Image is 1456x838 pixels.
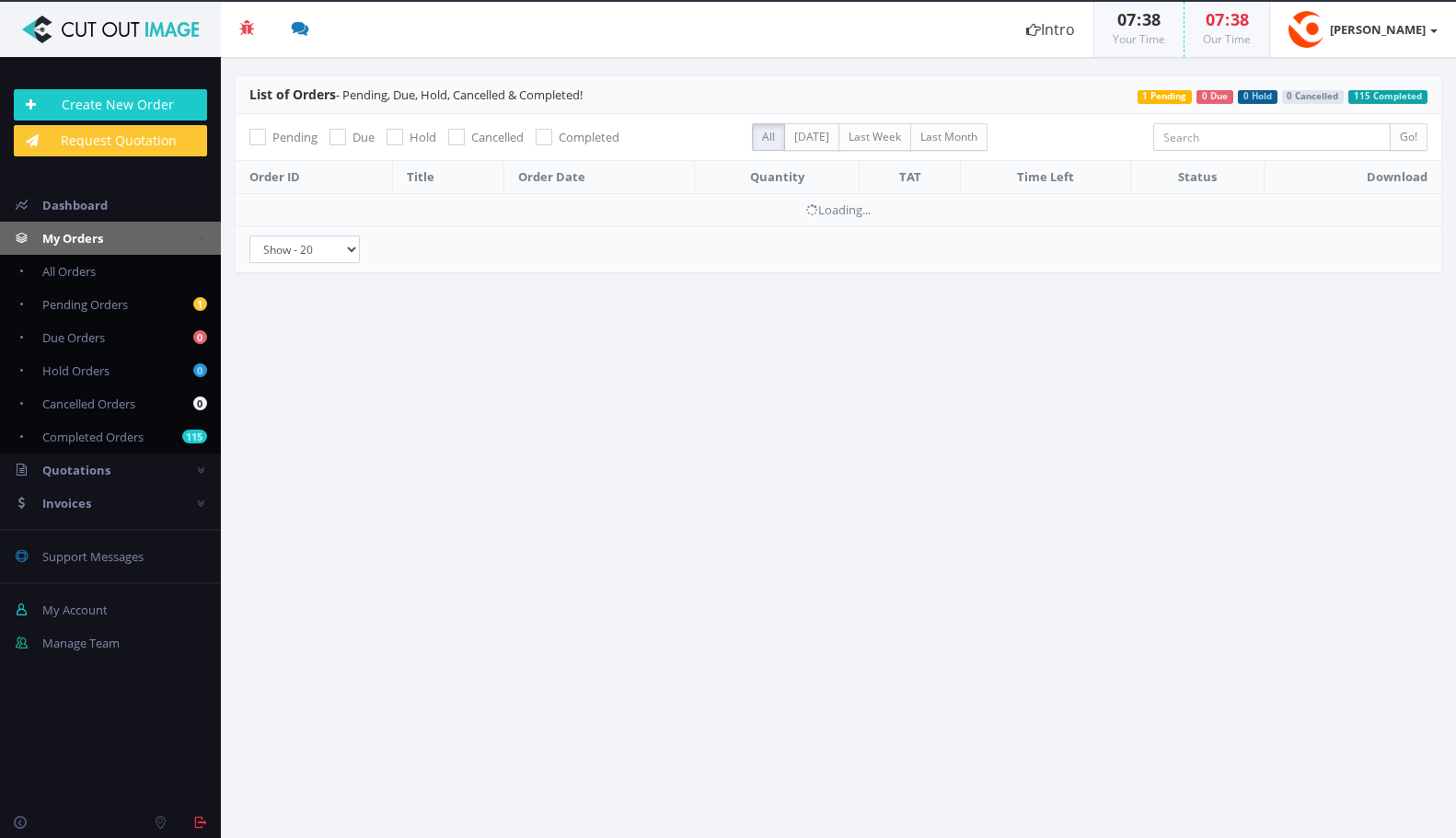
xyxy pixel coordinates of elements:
[42,230,103,247] span: My Orders
[42,329,105,346] span: Due Orders
[42,635,120,651] span: Manage Team
[42,263,96,280] span: All Orders
[193,330,207,344] b: 0
[504,161,695,194] th: Order Date
[1282,90,1345,104] span: 0 Cancelled
[42,495,91,511] span: Invoices
[42,602,108,618] span: My Account
[1138,90,1193,104] span: 1 Pending
[1231,8,1249,30] span: 38
[42,548,144,565] span: Support Messages
[1142,8,1161,30] span: 38
[42,462,110,478] span: Quotations
[249,86,336,103] span: List of Orders
[1224,8,1231,30] span: :
[1330,21,1426,38] strong: [PERSON_NAME]
[42,362,110,379] span: Hold Orders
[910,123,988,151] label: Last Month
[1206,8,1224,30] span: 07
[193,363,207,377] b: 0
[42,296,128,313] span: Pending Orders
[193,396,207,410] b: 0
[249,86,583,103] span: - Pending, Due, Hold, Cancelled & Completed!
[1390,123,1427,151] input: Go!
[1203,31,1251,47] small: Our Time
[42,429,144,445] span: Completed Orders
[1117,8,1136,30] span: 07
[1131,161,1265,194] th: Status
[42,396,135,412] span: Cancelled Orders
[960,161,1130,194] th: Time Left
[14,125,207,156] a: Request Quotation
[272,129,318,145] span: Pending
[750,168,804,185] span: Quantity
[14,16,207,43] img: Cut Out Image
[14,89,207,121] a: Create New Order
[1270,2,1456,57] a: [PERSON_NAME]
[1265,161,1441,194] th: Download
[559,129,619,145] span: Completed
[1288,11,1325,48] img: 39310d4b630bd5b76b4a1044e4d5bb8a
[182,430,207,443] b: 115
[352,129,375,145] span: Due
[1238,90,1277,104] span: 0 Hold
[392,161,503,194] th: Title
[410,129,436,145] span: Hold
[1136,8,1142,30] span: :
[193,297,207,311] b: 1
[471,129,524,145] span: Cancelled
[752,123,785,151] label: All
[1196,90,1233,104] span: 0 Due
[1113,31,1165,47] small: Your Time
[42,197,108,213] span: Dashboard
[838,123,911,151] label: Last Week
[1348,90,1427,104] span: 115 Completed
[784,123,839,151] label: [DATE]
[236,193,1441,225] td: Loading...
[1153,123,1391,151] input: Search
[860,161,960,194] th: TAT
[1008,2,1093,57] a: Intro
[236,161,392,194] th: Order ID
